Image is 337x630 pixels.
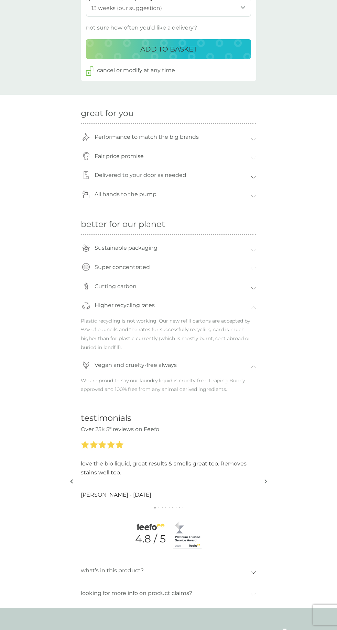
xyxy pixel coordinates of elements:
[82,282,90,290] img: CO2-icon.svg
[91,297,158,313] p: Higher recycling rates
[82,152,90,160] img: coin-icon.svg
[70,479,73,484] img: left-arrow.svg
[86,23,197,32] p: not sure how often you’d like a delivery?
[82,244,90,252] img: plastic-free-packaging-icon.svg
[91,357,180,373] p: Vegan and cruelty-free always
[81,563,144,578] p: what’s in this product?
[81,585,192,601] p: looking for more info on product claims?
[91,148,147,164] p: Fair price promise
[81,220,256,229] h2: better for our planet
[91,240,161,256] p: Sustainable packaging
[82,263,90,271] img: concentrated-icon.svg
[81,491,151,499] p: [PERSON_NAME] - [DATE]
[81,413,256,423] h2: testimonials
[135,533,166,545] p: 4.8 / 5
[82,133,90,141] img: trophey-icon.svg
[82,302,90,310] img: recycle-icon.svg
[81,109,256,119] h2: great for you
[173,520,202,549] img: feefo badge
[86,39,251,59] button: ADD TO BASKET
[81,376,256,400] p: We are proud to say our laundry liquid is cruelty-free, Leaping Bunny approved and 100% free from...
[82,191,90,198] img: pump-icon.svg
[81,425,256,434] p: Over 25k 5* reviews on Feefo
[91,167,190,183] p: Delivered to your door as needed
[91,259,153,275] p: Super concentrated
[97,66,175,75] p: cancel or modify at any time
[81,459,256,477] p: love the bio liquid, great results & smells great too. Removes stains well too.
[82,361,90,369] img: vegan-icon.svg
[91,129,202,145] p: Performance to match the big brands
[82,171,90,179] img: door-icon.svg
[91,187,160,202] p: All hands to the pump
[91,279,140,294] p: Cutting carbon
[264,479,267,484] img: right-arrow.svg
[140,44,197,55] p: ADD TO BASKET
[135,524,166,530] img: feefo logo
[81,317,256,357] p: Plastic recycling is not working. Our new refill cartons are accepted by 97% of councils and the ...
